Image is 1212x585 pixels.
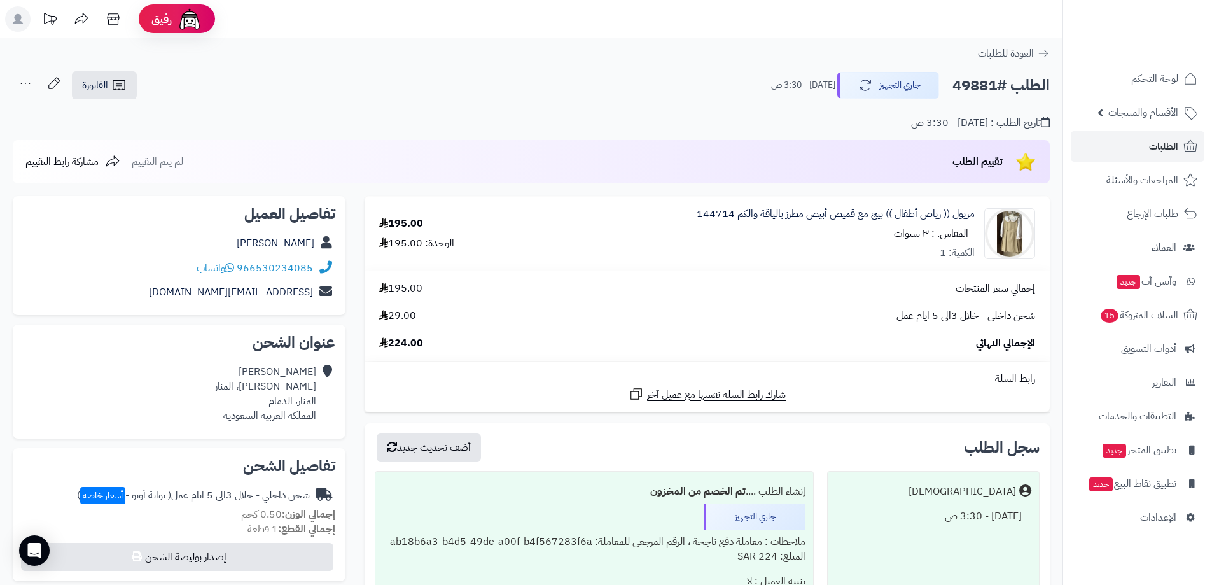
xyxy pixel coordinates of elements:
[82,78,108,93] span: الفاتورة
[1071,469,1204,499] a: تطبيق نقاط البيعجديد
[1103,444,1126,458] span: جديد
[25,154,99,169] span: مشاركة رابط التقييم
[896,309,1035,323] span: شحن داخلي - خلال 3الى 5 ايام عمل
[151,11,172,27] span: رفيق
[697,207,975,222] a: مريول (( رياض أطفال )) بيج مع قميص أبيض مطرز بالياقة والكم 144714
[379,309,416,323] span: 29.00
[19,535,50,566] div: Open Intercom Messenger
[34,6,66,35] a: تحديثات المنصة
[985,208,1034,259] img: 1753774187-IMG_1979-90x90.jpeg
[909,484,1016,499] div: [DEMOGRAPHIC_DATA]
[23,335,335,350] h2: عنوان الشحن
[964,440,1040,455] h3: سجل الطلب
[1099,407,1176,425] span: التطبيقات والخدمات
[237,260,313,276] a: 966530234085
[1071,232,1204,263] a: العملاء
[80,487,125,504] span: أسعار خاصة
[1071,199,1204,229] a: طلبات الإرجاع
[1108,104,1178,122] span: الأقسام والمنتجات
[978,46,1050,61] a: العودة للطلبات
[911,116,1050,130] div: تاريخ الطلب : [DATE] - 3:30 ص
[379,216,423,231] div: 195.00
[72,71,137,99] a: الفاتورة
[894,226,975,241] small: - المقاس. : ٣ سنوات
[1071,64,1204,94] a: لوحة التحكم
[650,484,746,499] b: تم الخصم من المخزون
[379,281,422,296] span: 195.00
[1101,309,1118,323] span: 15
[1115,272,1176,290] span: وآتس آب
[837,72,939,99] button: جاري التجهيز
[379,336,423,351] span: 224.00
[132,154,183,169] span: لم يتم التقييم
[77,488,310,503] div: شحن داخلي - خلال 3الى 5 ايام عمل
[1106,171,1178,189] span: المراجعات والأسئلة
[247,521,335,537] small: 1 قطعة
[976,336,1035,351] span: الإجمالي النهائي
[1071,165,1204,195] a: المراجعات والأسئلة
[1071,435,1204,465] a: تطبيق المتجرجديد
[149,285,313,300] a: [EMAIL_ADDRESS][DOMAIN_NAME]
[177,6,202,32] img: ai-face.png
[771,79,835,92] small: [DATE] - 3:30 ص
[1071,502,1204,533] a: الإعدادات
[1088,475,1176,493] span: تطبيق نقاط البيع
[383,479,805,504] div: إنشاء الطلب ....
[1149,137,1178,155] span: الطلبات
[383,530,805,569] div: ملاحظات : معاملة دفع ناجحة ، الرقم المرجعي للمعاملة: ab18b6a3-b4d5-49de-a00f-b4f567283f6a - المبل...
[215,365,316,423] div: [PERSON_NAME] [PERSON_NAME]، المنار المنار، الدمام المملكة العربية السعودية
[1127,205,1178,223] span: طلبات الإرجاع
[1071,266,1204,297] a: وآتس آبجديد
[21,543,333,571] button: إصدار بوليصة الشحن
[1089,477,1113,491] span: جديد
[1099,306,1178,324] span: السلات المتروكة
[704,504,805,530] div: جاري التجهيز
[77,488,171,503] span: ( بوابة أوتو - )
[1101,441,1176,459] span: تطبيق المتجر
[952,154,1003,169] span: تقييم الطلب
[1152,239,1176,257] span: العملاء
[1071,367,1204,398] a: التقارير
[377,433,481,462] button: أضف تحديث جديد
[1121,340,1176,358] span: أدوات التسويق
[25,154,120,169] a: مشاركة رابط التقييم
[1071,300,1204,330] a: السلات المتروكة15
[23,206,335,222] h2: تفاصيل العميل
[835,504,1031,529] div: [DATE] - 3:30 ص
[647,388,786,402] span: شارك رابط السلة نفسها مع عميل آخر
[956,281,1035,296] span: إجمالي سعر المنتجات
[237,236,314,251] a: [PERSON_NAME]
[1117,275,1140,289] span: جديد
[952,73,1050,99] h2: الطلب #49881
[1131,70,1178,88] span: لوحة التحكم
[379,236,454,251] div: الوحدة: 195.00
[241,507,335,522] small: 0.50 كجم
[1071,131,1204,162] a: الطلبات
[282,507,335,522] strong: إجمالي الوزن:
[197,260,234,276] a: واتساب
[629,386,786,402] a: شارك رابط السلة نفسها مع عميل آخر
[1152,374,1176,391] span: التقارير
[370,372,1045,386] div: رابط السلة
[1071,401,1204,432] a: التطبيقات والخدمات
[1140,509,1176,526] span: الإعدادات
[23,458,335,474] h2: تفاصيل الشحن
[278,521,335,537] strong: إجمالي القطع:
[1071,334,1204,364] a: أدوات التسويق
[940,246,975,260] div: الكمية: 1
[978,46,1034,61] span: العودة للطلبات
